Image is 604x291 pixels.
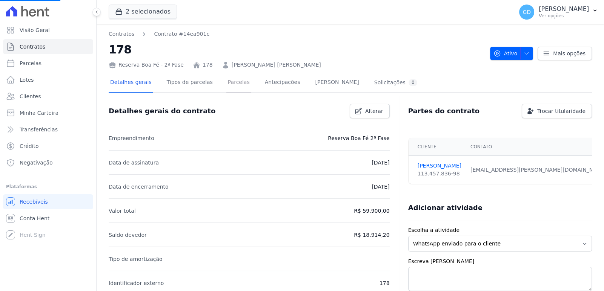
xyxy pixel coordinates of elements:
[109,134,154,143] p: Empreendimento
[20,26,50,34] span: Visão Geral
[3,155,93,170] a: Negativação
[409,138,466,156] th: Cliente
[232,61,321,69] a: [PERSON_NAME] [PERSON_NAME]
[408,107,480,116] h3: Partes do contrato
[109,254,163,264] p: Tipo de amortização
[3,89,93,104] a: Clientes
[109,279,164,288] p: Identificador externo
[109,61,184,69] div: Reserva Boa Fé - 2ª Fase
[20,126,58,133] span: Transferências
[372,182,389,191] p: [DATE]
[490,47,533,60] button: Ativo
[523,9,531,15] span: GD
[263,73,302,93] a: Antecipações
[109,41,484,58] h2: 178
[350,104,390,118] a: Alterar
[493,47,518,60] span: Ativo
[154,30,209,38] a: Contrato #14ea901c
[522,104,592,118] a: Trocar titularidade
[3,72,93,87] a: Lotes
[314,73,360,93] a: [PERSON_NAME]
[20,93,41,100] span: Clientes
[373,73,419,93] a: Solicitações0
[354,206,389,215] p: R$ 59.900,00
[20,59,41,67] span: Parcelas
[6,182,90,191] div: Plataformas
[408,257,592,265] label: Escreva [PERSON_NAME]
[539,5,589,13] p: [PERSON_NAME]
[418,162,461,170] a: [PERSON_NAME]
[20,215,49,222] span: Conta Hent
[328,134,389,143] p: Reserva Boa Fé 2ª Fase
[3,122,93,137] a: Transferências
[365,107,383,115] span: Alterar
[165,73,214,93] a: Tipos de parcelas
[20,198,48,206] span: Recebíveis
[109,182,169,191] p: Data de encerramento
[109,206,136,215] p: Valor total
[20,142,39,150] span: Crédito
[3,211,93,226] a: Conta Hent
[3,139,93,154] a: Crédito
[109,5,177,19] button: 2 selecionados
[109,30,134,38] a: Contratos
[408,203,483,212] h3: Adicionar atividade
[20,43,45,50] span: Contratos
[372,158,389,167] p: [DATE]
[3,194,93,209] a: Recebíveis
[418,170,461,178] div: 113.457.836-98
[20,76,34,84] span: Lotes
[109,107,215,116] h3: Detalhes gerais do contrato
[539,13,589,19] p: Ver opções
[3,39,93,54] a: Contratos
[20,109,58,117] span: Minha Carteira
[109,73,153,93] a: Detalhes gerais
[408,226,592,234] label: Escolha a atividade
[538,47,592,60] a: Mais opções
[226,73,251,93] a: Parcelas
[109,230,147,239] p: Saldo devedor
[3,105,93,120] a: Minha Carteira
[109,158,159,167] p: Data de assinatura
[20,159,53,166] span: Negativação
[3,56,93,71] a: Parcelas
[537,107,586,115] span: Trocar titularidade
[3,23,93,38] a: Visão Geral
[513,2,604,23] button: GD [PERSON_NAME] Ver opções
[109,30,209,38] nav: Breadcrumb
[203,61,213,69] a: 178
[380,279,390,288] p: 178
[374,79,418,86] div: Solicitações
[354,230,389,239] p: R$ 18.914,20
[553,50,586,57] span: Mais opções
[409,79,418,86] div: 0
[109,30,484,38] nav: Breadcrumb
